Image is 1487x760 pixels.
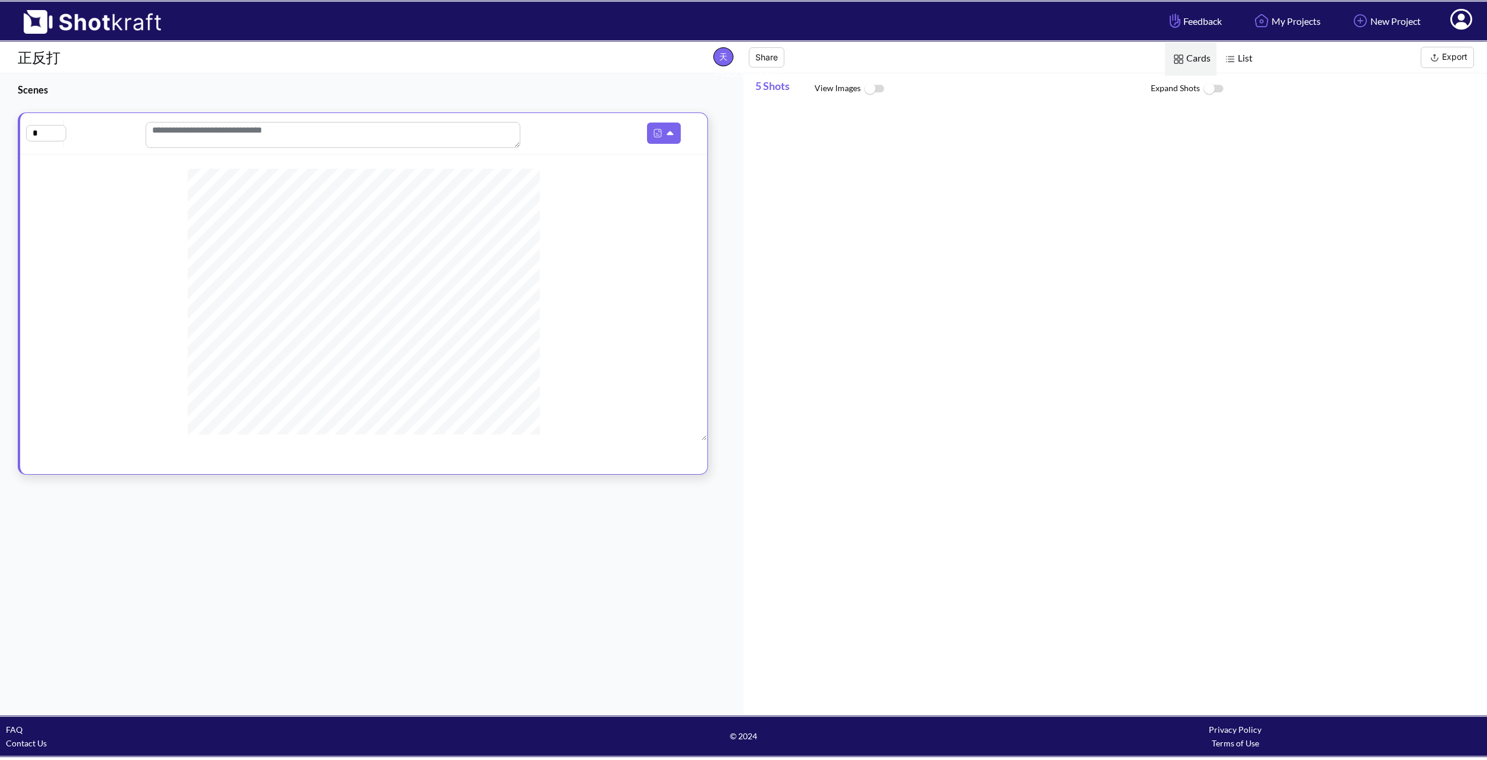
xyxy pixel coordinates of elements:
[1251,11,1272,31] img: Home Icon
[1165,42,1216,76] span: Cards
[1167,14,1222,28] span: Feedback
[749,47,784,67] button: Share
[989,736,1481,750] div: Terms of Use
[6,724,22,735] a: FAQ
[1350,11,1370,31] img: Add Icon
[1222,51,1238,67] img: List Icon
[18,83,714,96] h3: Scenes
[6,738,47,748] a: Contact Us
[1216,42,1259,76] span: List
[815,76,1151,102] span: View Images
[713,47,733,66] span: 天[PERSON_NAME]
[650,125,665,141] img: Pdf Icon
[861,76,887,102] img: ToggleOff Icon
[1243,5,1330,37] a: My Projects
[1421,47,1474,68] button: Export
[1341,5,1430,37] a: New Project
[1167,11,1183,31] img: Hand Icon
[1200,76,1227,102] img: ToggleOff Icon
[989,723,1481,736] div: Privacy Policy
[1151,76,1487,102] span: Expand Shots
[1427,50,1442,65] img: Export Icon
[1171,51,1186,67] img: Card Icon
[498,729,990,743] span: © 2024
[755,73,815,105] span: 5 Shots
